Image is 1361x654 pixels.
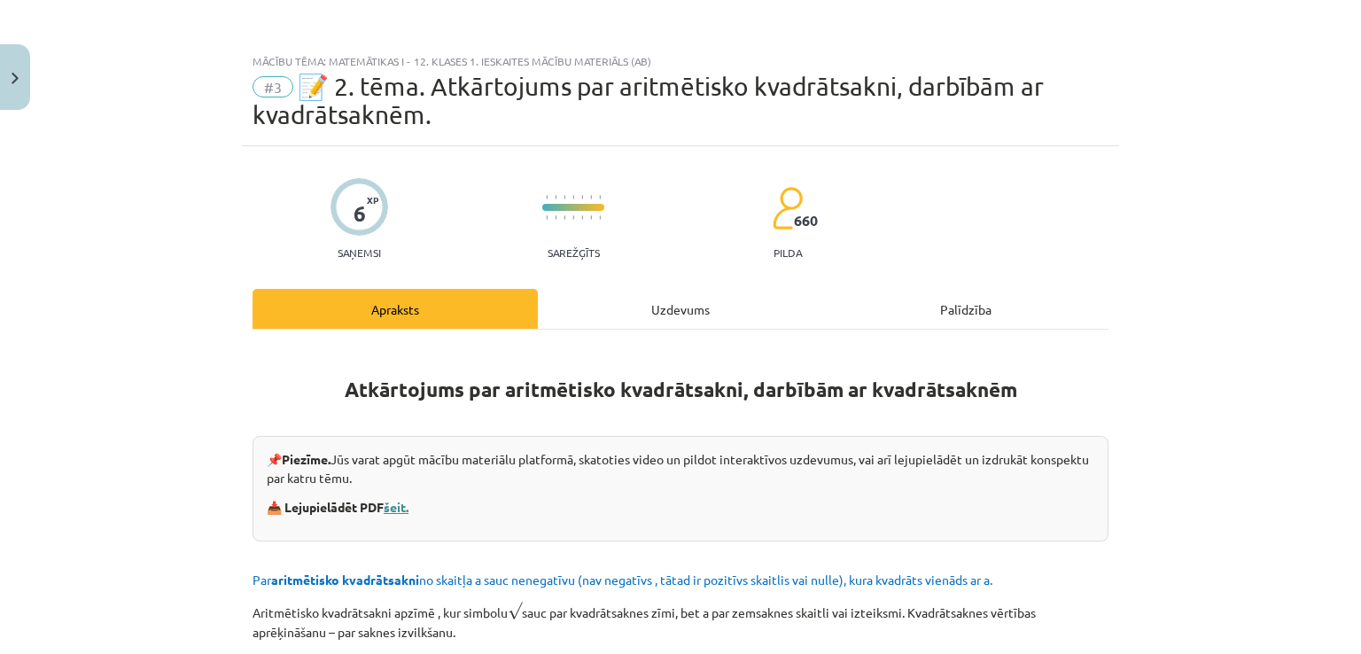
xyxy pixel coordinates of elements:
[253,600,1108,642] p: Aritmētisko kvadrātsakni apzīmē , kur simbolu sauc par kvadrātsaknes zīmi, bet a par zemsaknes sk...
[564,195,565,199] img: icon-short-line-57e1e144782c952c97e751825c79c345078a6d821885a25fce030b3d8c18986b.svg
[572,215,574,220] img: icon-short-line-57e1e144782c952c97e751825c79c345078a6d821885a25fce030b3d8c18986b.svg
[354,201,366,226] div: 6
[253,572,992,588] span: Par no skaitļa a sauc nenegatīvu (nav negatīvs , tātad ir pozitīvs skaitlis vai nulle), kura kvad...
[345,377,1017,402] strong: Atkārtojums par aritmētisko kvadrātsakni, darbībām ar kvadrātsaknēm
[253,72,1044,129] span: 📝 2. tēma. Atkārtojums par aritmētisko kvadrātsakni, darbībām ar kvadrātsaknēm.
[555,215,556,220] img: icon-short-line-57e1e144782c952c97e751825c79c345078a6d821885a25fce030b3d8c18986b.svg
[384,499,408,515] a: šeit.
[508,602,522,620] span: √
[590,215,592,220] img: icon-short-line-57e1e144782c952c97e751825c79c345078a6d821885a25fce030b3d8c18986b.svg
[794,213,818,229] span: 660
[599,195,601,199] img: icon-short-line-57e1e144782c952c97e751825c79c345078a6d821885a25fce030b3d8c18986b.svg
[772,186,803,230] img: students-c634bb4e5e11cddfef0936a35e636f08e4e9abd3cc4e673bd6f9a4125e45ecb1.svg
[823,289,1108,329] div: Palīdzība
[546,215,548,220] img: icon-short-line-57e1e144782c952c97e751825c79c345078a6d821885a25fce030b3d8c18986b.svg
[546,195,548,199] img: icon-short-line-57e1e144782c952c97e751825c79c345078a6d821885a25fce030b3d8c18986b.svg
[548,246,600,259] p: Sarežģīts
[253,76,293,97] span: #3
[581,215,583,220] img: icon-short-line-57e1e144782c952c97e751825c79c345078a6d821885a25fce030b3d8c18986b.svg
[282,451,331,467] strong: Piezīme.
[774,246,802,259] p: pilda
[564,215,565,220] img: icon-short-line-57e1e144782c952c97e751825c79c345078a6d821885a25fce030b3d8c18986b.svg
[253,55,1108,67] div: Mācību tēma: Matemātikas i - 12. klases 1. ieskaites mācību materiāls (ab)
[367,195,378,205] span: XP
[538,289,823,329] div: Uzdevums
[599,215,601,220] img: icon-short-line-57e1e144782c952c97e751825c79c345078a6d821885a25fce030b3d8c18986b.svg
[271,572,419,588] b: aritmētisko kvadrātsakni
[331,246,388,259] p: Saņemsi
[581,195,583,199] img: icon-short-line-57e1e144782c952c97e751825c79c345078a6d821885a25fce030b3d8c18986b.svg
[555,195,556,199] img: icon-short-line-57e1e144782c952c97e751825c79c345078a6d821885a25fce030b3d8c18986b.svg
[12,73,19,84] img: icon-close-lesson-0947bae3869378f0d4975bcd49f059093ad1ed9edebbc8119c70593378902aed.svg
[267,499,411,515] strong: 📥 Lejupielādēt PDF
[590,195,592,199] img: icon-short-line-57e1e144782c952c97e751825c79c345078a6d821885a25fce030b3d8c18986b.svg
[572,195,574,199] img: icon-short-line-57e1e144782c952c97e751825c79c345078a6d821885a25fce030b3d8c18986b.svg
[253,289,538,329] div: Apraksts
[267,450,1094,487] p: 📌 Jūs varat apgūt mācību materiālu platformā, skatoties video un pildot interaktīvos uzdevumus, v...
